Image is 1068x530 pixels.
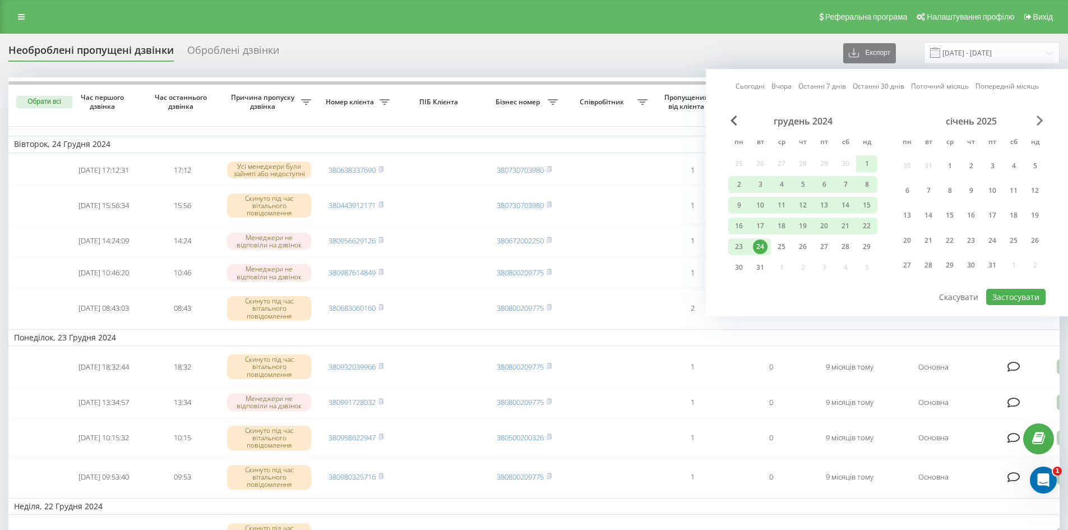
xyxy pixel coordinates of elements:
div: 2 [732,177,746,192]
div: 11 [774,198,789,213]
div: пт 24 січ 2025 р. [982,230,1003,251]
div: 13 [900,208,914,223]
div: нд 1 груд 2024 р. [856,155,877,172]
div: Скинуто під час вітального повідомлення [227,296,311,321]
div: нд 19 січ 2025 р. [1024,205,1046,226]
div: 19 [796,219,810,233]
span: Вихід [1033,12,1053,21]
td: 10:15 [143,420,221,457]
div: ср 8 січ 2025 р. [939,180,960,201]
div: 25 [774,239,789,254]
a: Поточний місяць [911,81,969,91]
span: ПІБ Клієнта [405,98,475,107]
div: пт 31 січ 2025 р. [982,255,1003,276]
td: Основна [889,388,978,417]
div: пт 6 груд 2024 р. [813,176,835,193]
span: Previous Month [731,116,737,126]
div: 27 [900,258,914,273]
div: 18 [1006,208,1021,223]
div: 20 [900,233,914,248]
iframe: Intercom live chat [1030,467,1057,494]
div: 26 [1028,233,1042,248]
div: Скинуто під час вітального повідомлення [227,354,311,379]
td: 1 [653,420,732,457]
div: пн 23 груд 2024 р. [728,238,750,255]
div: 8 [942,183,957,198]
td: 13:34 [143,388,221,417]
span: Бізнес номер [491,98,548,107]
div: Менеджери не відповіли на дзвінок [227,394,311,411]
div: 17 [753,219,768,233]
div: чт 26 груд 2024 р. [792,238,813,255]
abbr: середа [941,135,958,151]
a: 380958622947 [329,432,376,443]
div: 27 [817,239,831,254]
div: 6 [817,177,831,192]
div: 30 [964,258,978,273]
td: [DATE] 14:24:09 [64,226,143,256]
abbr: субота [1005,135,1022,151]
div: 9 [732,198,746,213]
td: [DATE] 13:34:57 [64,388,143,417]
span: Час останнього дзвінка [152,93,212,110]
a: Вчора [771,81,792,91]
a: Останні 7 днів [798,81,846,91]
div: Оброблені дзвінки [187,44,279,62]
div: чт 16 січ 2025 р. [960,205,982,226]
div: пт 27 груд 2024 р. [813,238,835,255]
td: Основна [889,459,978,496]
div: 5 [796,177,810,192]
div: Необроблені пропущені дзвінки [8,44,174,62]
div: 24 [985,233,1000,248]
div: пн 20 січ 2025 р. [896,230,918,251]
td: 9 місяців тому [810,459,889,496]
abbr: п’ятниця [816,135,833,151]
span: Налаштування профілю [927,12,1014,21]
button: Застосувати [986,289,1046,305]
div: 28 [921,258,936,273]
td: [DATE] 09:53:40 [64,459,143,496]
a: 380991728032 [329,397,376,407]
td: 0 [732,420,810,457]
div: 16 [732,219,746,233]
div: нд 12 січ 2025 р. [1024,180,1046,201]
div: нд 29 груд 2024 р. [856,238,877,255]
div: 11 [1006,183,1021,198]
div: 9 [964,183,978,198]
div: чт 2 січ 2025 р. [960,155,982,176]
td: 15:56 [143,187,221,224]
td: 1 [653,226,732,256]
div: ср 29 січ 2025 р. [939,255,960,276]
div: ср 18 груд 2024 р. [771,218,792,234]
div: грудень 2024 [728,116,877,127]
div: вт 24 груд 2024 р. [750,238,771,255]
td: 08:43 [143,290,221,327]
div: 31 [753,260,768,275]
abbr: вівторок [752,135,769,151]
span: Реферальна програма [825,12,908,21]
abbr: вівторок [920,135,937,151]
div: 13 [817,198,831,213]
abbr: четвер [963,135,979,151]
div: нд 8 груд 2024 р. [856,176,877,193]
div: чт 5 груд 2024 р. [792,176,813,193]
div: 22 [942,233,957,248]
a: Сьогодні [736,81,765,91]
a: Останні 30 днів [853,81,904,91]
div: пт 10 січ 2025 р. [982,180,1003,201]
div: 15 [942,208,957,223]
div: 12 [1028,183,1042,198]
a: 380800209775 [497,303,544,313]
div: 21 [838,219,853,233]
div: вт 3 груд 2024 р. [750,176,771,193]
td: [DATE] 17:12:31 [64,155,143,185]
a: 380956629126 [329,236,376,246]
div: 1 [942,159,957,173]
div: Скинуто під час вітального повідомлення [227,426,311,450]
div: 29 [859,239,874,254]
div: вт 28 січ 2025 р. [918,255,939,276]
abbr: четвер [794,135,811,151]
div: вт 10 груд 2024 р. [750,197,771,214]
div: вт 14 січ 2025 р. [918,205,939,226]
div: січень 2025 [896,116,1046,127]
